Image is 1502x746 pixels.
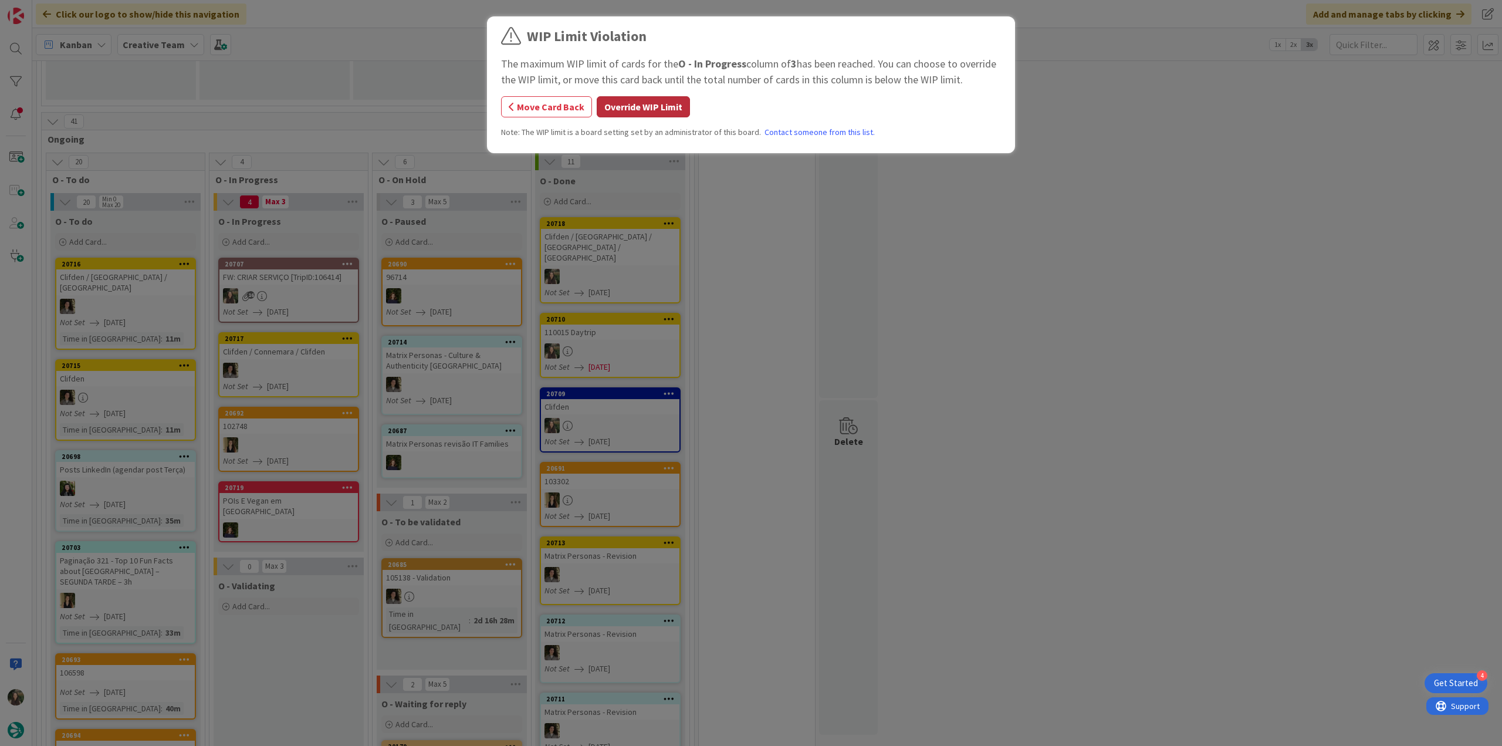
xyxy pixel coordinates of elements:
div: Open Get Started checklist, remaining modules: 4 [1425,673,1487,693]
button: Move Card Back [501,96,592,117]
div: The maximum WIP limit of cards for the column of has been reached. You can choose to override the... [501,56,1001,87]
a: Contact someone from this list. [764,126,875,139]
span: Support [25,2,53,16]
div: Get Started [1434,677,1478,689]
div: WIP Limit Violation [527,26,647,47]
div: 4 [1477,670,1487,681]
button: Override WIP Limit [597,96,690,117]
b: 3 [791,57,797,70]
b: O - In Progress [678,57,746,70]
div: Note: The WIP limit is a board setting set by an administrator of this board. [501,126,1001,139]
